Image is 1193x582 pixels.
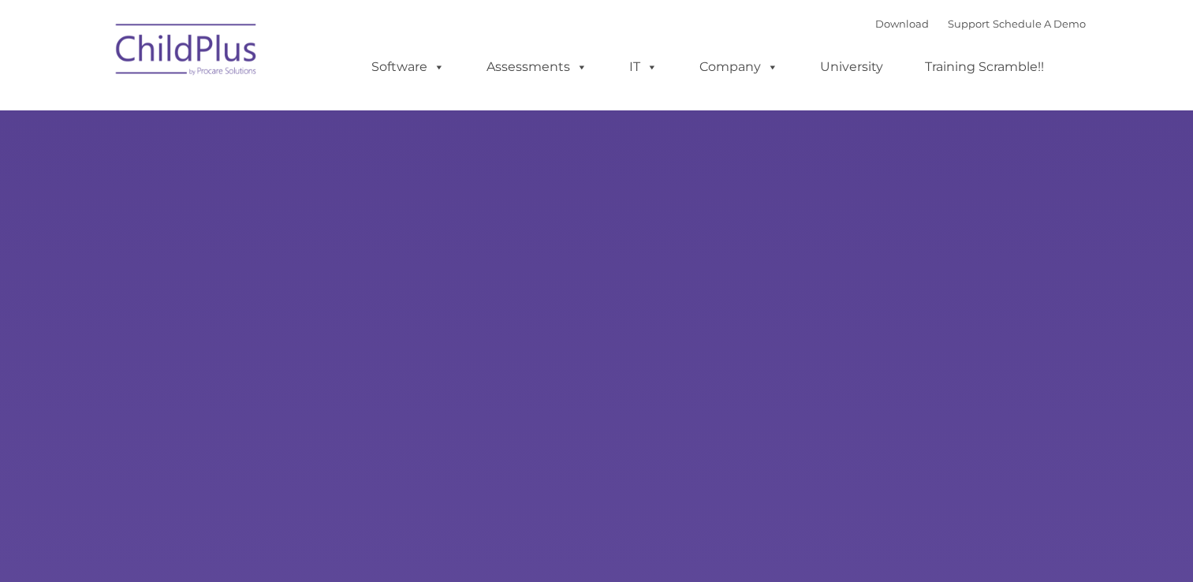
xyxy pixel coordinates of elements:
a: Assessments [471,51,603,83]
a: Schedule A Demo [993,17,1086,30]
a: University [804,51,899,83]
a: Download [875,17,929,30]
a: Company [684,51,794,83]
a: Support [948,17,990,30]
a: Training Scramble!! [909,51,1060,83]
a: Software [356,51,460,83]
a: IT [613,51,673,83]
img: ChildPlus by Procare Solutions [108,13,266,91]
font: | [875,17,1086,30]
